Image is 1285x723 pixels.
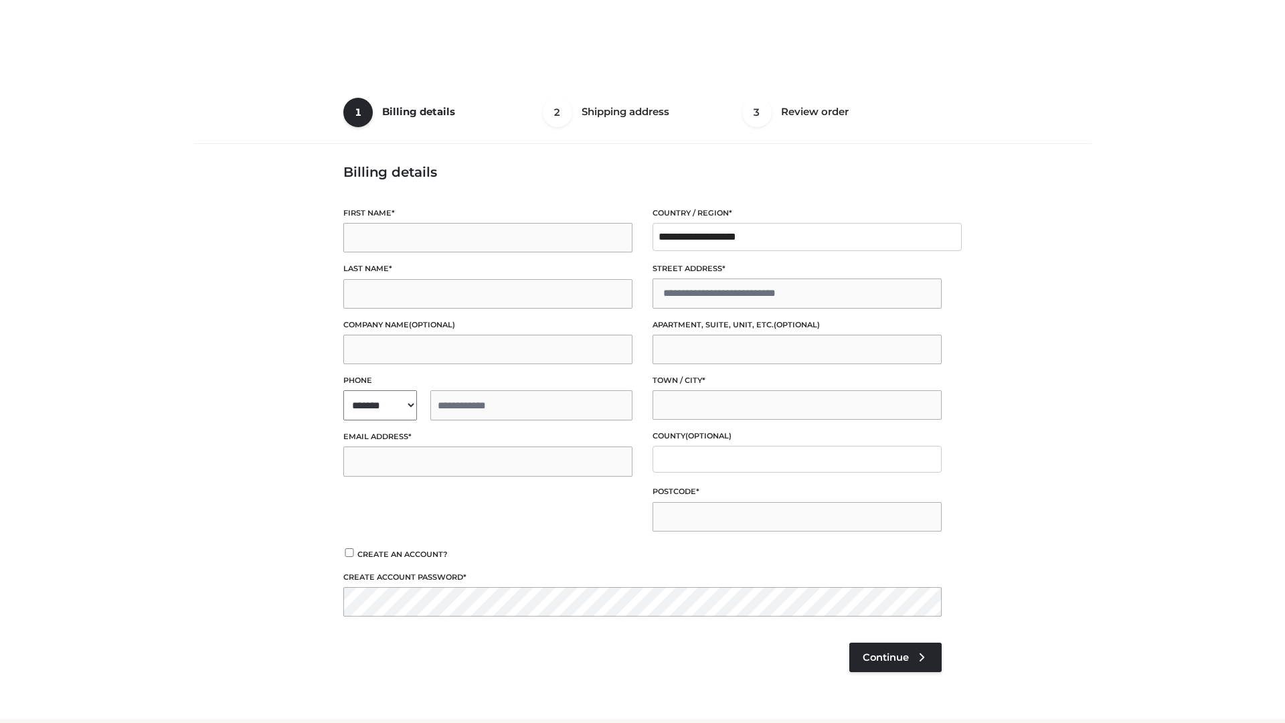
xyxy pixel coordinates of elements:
h3: Billing details [343,164,942,180]
span: (optional) [685,431,732,440]
label: Street address [653,262,942,275]
label: Create account password [343,571,942,584]
a: Continue [849,643,942,672]
span: Create an account? [357,550,448,559]
label: Phone [343,374,632,387]
label: County [653,430,942,443]
label: Country / Region [653,207,942,220]
label: Last name [343,262,632,275]
label: Apartment, suite, unit, etc. [653,319,942,331]
label: First name [343,207,632,220]
label: Postcode [653,485,942,498]
label: Town / City [653,374,942,387]
span: 2 [543,98,572,127]
input: Create an account? [343,548,355,557]
span: Shipping address [582,105,669,118]
span: Billing details [382,105,455,118]
label: Company name [343,319,632,331]
span: (optional) [409,320,455,329]
span: 1 [343,98,373,127]
span: 3 [742,98,772,127]
span: Review order [781,105,849,118]
span: (optional) [774,320,820,329]
label: Email address [343,430,632,443]
span: Continue [863,651,909,663]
